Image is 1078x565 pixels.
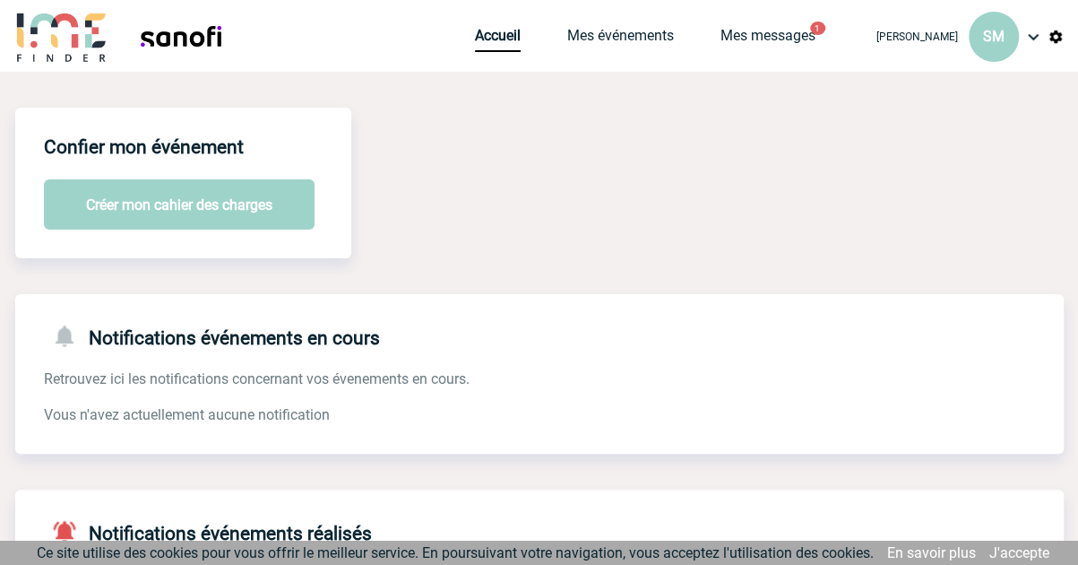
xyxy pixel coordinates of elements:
[876,30,958,43] span: [PERSON_NAME]
[51,518,89,544] img: notifications-active-24-px-r.png
[44,406,330,423] span: Vous n'avez actuellement aucune notification
[720,27,815,52] a: Mes messages
[15,11,108,62] img: IME-Finder
[44,136,244,158] h4: Confier mon événement
[44,179,315,230] button: Créer mon cahier des charges
[44,518,372,544] h4: Notifications événements réalisés
[983,28,1005,45] span: SM
[44,323,380,349] h4: Notifications événements en cours
[475,27,521,52] a: Accueil
[810,22,825,35] button: 1
[44,370,470,387] span: Retrouvez ici les notifications concernant vos évenements en cours.
[51,323,89,349] img: notifications-24-px-g.png
[567,27,674,52] a: Mes événements
[887,544,976,561] a: En savoir plus
[989,544,1049,561] a: J'accepte
[37,544,874,561] span: Ce site utilise des cookies pour vous offrir le meilleur service. En poursuivant votre navigation...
